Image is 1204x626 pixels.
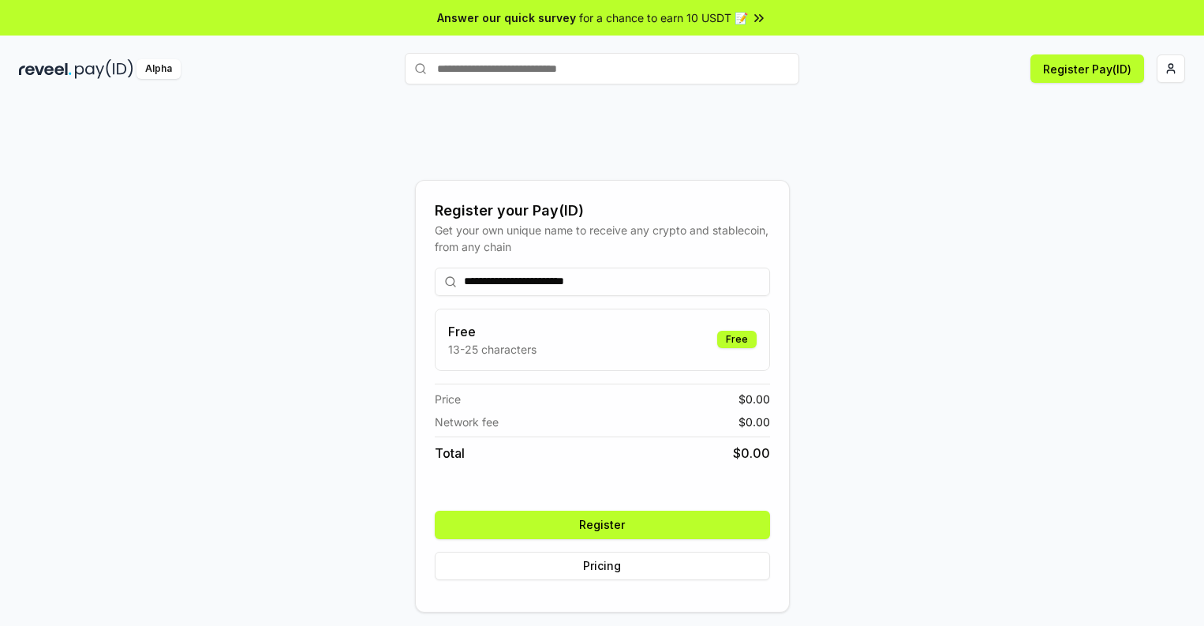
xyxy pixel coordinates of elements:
[448,322,537,341] h3: Free
[435,200,770,222] div: Register your Pay(ID)
[1030,54,1144,83] button: Register Pay(ID)
[19,59,72,79] img: reveel_dark
[738,391,770,407] span: $ 0.00
[738,414,770,430] span: $ 0.00
[435,511,770,539] button: Register
[435,444,465,463] span: Total
[733,444,770,463] span: $ 0.00
[717,331,757,348] div: Free
[75,59,133,79] img: pay_id
[435,414,499,430] span: Network fee
[435,391,461,407] span: Price
[448,341,537,358] p: 13-25 characters
[437,9,576,26] span: Answer our quick survey
[435,222,770,255] div: Get your own unique name to receive any crypto and stablecoin, from any chain
[435,552,770,580] button: Pricing
[136,59,181,79] div: Alpha
[579,9,748,26] span: for a chance to earn 10 USDT 📝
